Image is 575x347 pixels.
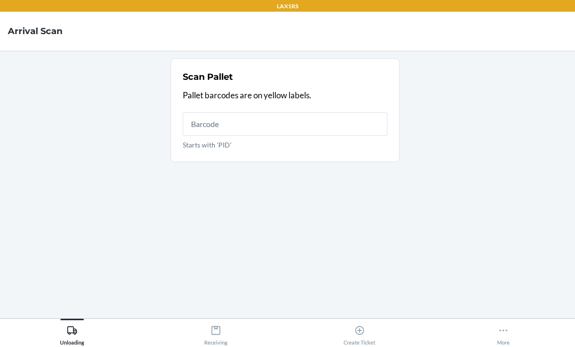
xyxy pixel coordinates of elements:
[8,25,62,37] h4: Arrival Scan
[144,319,287,346] button: Receiving
[431,319,575,346] button: More
[183,71,233,83] h2: Scan Pallet
[344,321,375,346] div: Create Ticket
[183,112,387,136] input: Starts with 'PID'
[277,2,298,11] p: LAX1RS
[183,140,387,150] p: Starts with 'PID'
[60,321,84,346] div: Unloading
[204,321,228,346] div: Receiving
[183,89,387,102] p: Pallet barcodes are on yellow labels.
[287,319,431,346] button: Create Ticket
[497,321,510,346] div: More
